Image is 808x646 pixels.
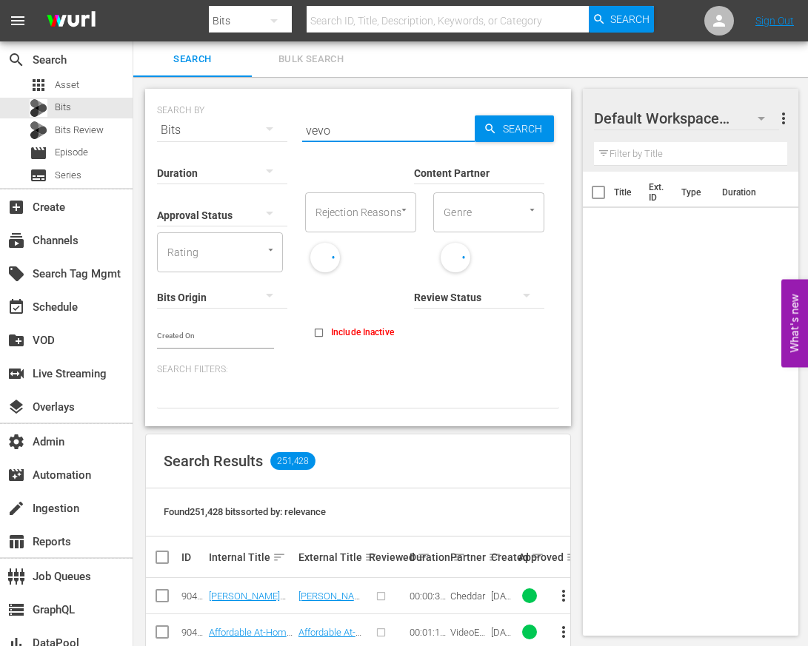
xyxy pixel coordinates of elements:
[450,548,487,566] div: Partner
[181,551,204,563] div: ID
[555,587,572,605] span: more_vert
[7,265,25,283] span: Search Tag Mgmt
[594,98,779,139] div: Default Workspace
[614,172,640,213] th: Title
[722,104,741,135] span: 0
[7,198,25,216] span: Create
[55,100,71,115] span: Bits
[475,115,554,142] button: Search
[546,578,581,613] button: more_vert
[30,121,47,139] div: Bits Review
[555,623,572,641] span: more_vert
[450,591,485,602] span: Cheddar
[491,548,514,566] div: Created
[30,144,47,162] span: Episode
[181,627,204,638] div: 90463593
[775,110,792,127] span: more_vert
[164,452,263,470] span: Search Results
[364,551,378,564] span: sort
[30,166,47,184] span: Series
[142,51,243,68] span: Search
[55,145,88,160] span: Episode
[525,203,539,217] button: Open
[518,548,541,566] div: Approved
[7,298,25,316] span: Schedule
[7,332,25,349] span: VOD
[9,12,27,30] span: menu
[755,15,794,27] a: Sign Out
[781,279,808,367] button: Open Feedback Widget
[298,548,364,566] div: External Title
[157,110,287,151] div: Bits
[488,551,501,564] span: sort
[7,51,25,69] span: Search
[7,398,25,416] span: Overlays
[164,506,326,517] span: Found 251,428 bits sorted by: relevance
[7,232,25,249] span: Channels
[181,591,204,602] div: 90463926
[7,433,25,451] span: Admin
[30,99,47,117] div: Bits
[36,4,107,38] img: ans4CAIJ8jUAAAAAAAAAAAAAAAAAAAAAAAAgQb4GAAAAAAAAAAAAAAAAAAAAAAAAJMjXAAAAAAAAAAAAAAAAAAAAAAAAgAT5G...
[30,76,47,94] span: Asset
[775,101,792,136] button: more_vert
[7,601,25,619] span: GraphQL
[209,548,294,566] div: Internal Title
[261,51,361,68] span: Bulk Search
[264,243,278,257] button: Open
[7,499,25,517] span: Ingestion
[55,168,81,183] span: Series
[369,548,405,566] div: Reviewed
[331,326,394,339] span: Include Inactive
[55,123,104,138] span: Bits Review
[273,551,286,564] span: sort
[610,6,650,33] span: Search
[397,203,411,217] button: Open
[410,627,446,638] div: 00:01:19.079
[713,172,802,213] th: Duration
[7,466,25,484] span: Automation
[298,591,362,646] a: [PERSON_NAME] Sues The [US_STATE] Times for $15 Billion
[157,363,559,376] p: Search Filters:
[7,533,25,551] span: Reports
[270,452,315,470] span: 251,428
[589,6,654,33] button: Search
[410,548,446,566] div: Duration
[410,591,446,602] div: 00:00:39.673
[491,591,514,602] div: [DATE]
[7,365,25,383] span: Live Streaming
[209,591,287,635] a: [PERSON_NAME] Sues The [US_STATE] Times for $15 Billion
[7,568,25,585] span: Job Queues
[55,78,79,92] span: Asset
[497,115,554,142] span: Search
[672,172,713,213] th: Type
[640,172,672,213] th: Ext. ID
[491,627,514,638] div: [DATE]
